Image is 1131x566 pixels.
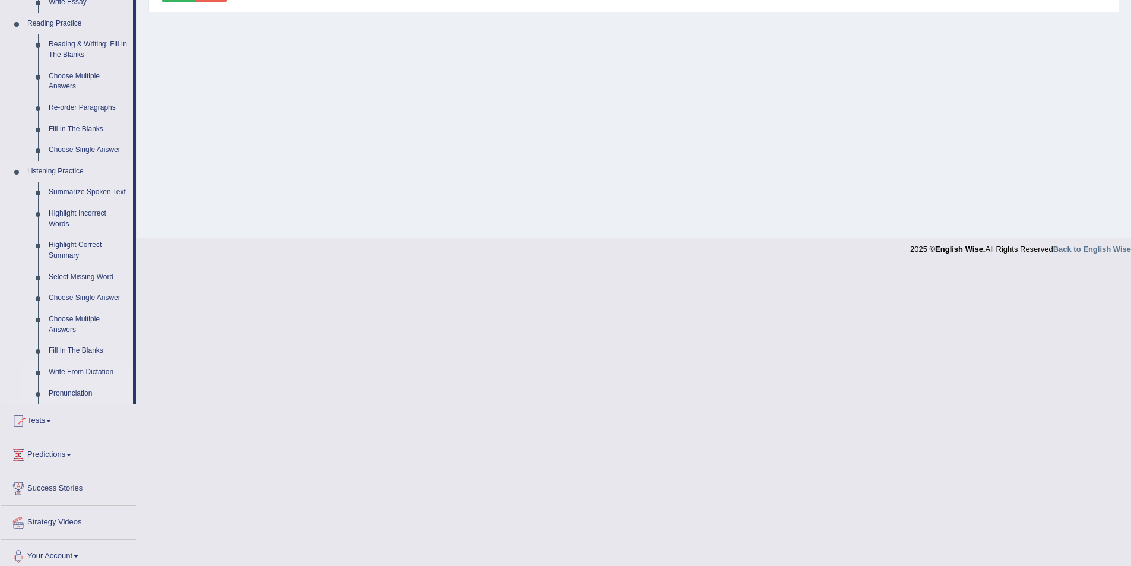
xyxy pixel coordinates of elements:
[43,383,133,404] a: Pronunciation
[43,203,133,235] a: Highlight Incorrect Words
[43,287,133,309] a: Choose Single Answer
[1,472,136,502] a: Success Stories
[43,119,133,140] a: Fill In The Blanks
[43,34,133,65] a: Reading & Writing: Fill In The Blanks
[43,140,133,161] a: Choose Single Answer
[1,438,136,468] a: Predictions
[910,238,1131,255] div: 2025 © All Rights Reserved
[43,182,133,203] a: Summarize Spoken Text
[43,340,133,362] a: Fill In The Blanks
[43,97,133,119] a: Re-order Paragraphs
[43,309,133,340] a: Choose Multiple Answers
[43,267,133,288] a: Select Missing Word
[1053,245,1131,254] a: Back to English Wise
[43,362,133,383] a: Write From Dictation
[1,506,136,536] a: Strategy Videos
[22,13,133,34] a: Reading Practice
[43,66,133,97] a: Choose Multiple Answers
[1,404,136,434] a: Tests
[935,245,985,254] strong: English Wise.
[22,161,133,182] a: Listening Practice
[43,235,133,266] a: Highlight Correct Summary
